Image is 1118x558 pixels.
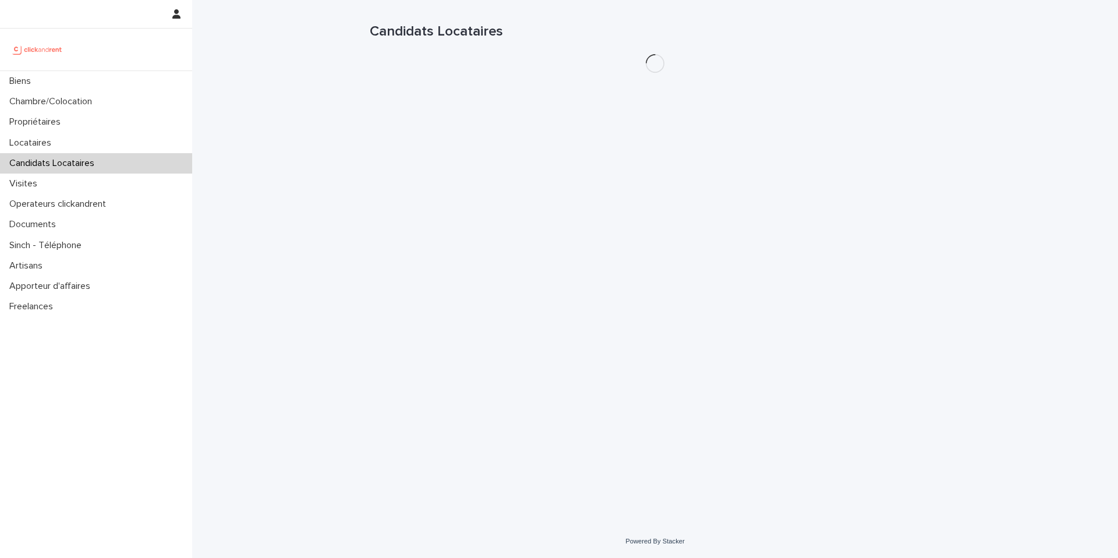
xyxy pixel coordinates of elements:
p: Biens [5,76,40,87]
p: Operateurs clickandrent [5,199,115,210]
p: Freelances [5,301,62,312]
p: Documents [5,219,65,230]
img: UCB0brd3T0yccxBKYDjQ [9,38,66,61]
p: Candidats Locataires [5,158,104,169]
h1: Candidats Locataires [370,23,940,40]
p: Chambre/Colocation [5,96,101,107]
p: Sinch - Téléphone [5,240,91,251]
p: Artisans [5,260,52,271]
p: Propriétaires [5,116,70,128]
a: Powered By Stacker [625,538,684,545]
p: Visites [5,178,47,189]
p: Apporteur d'affaires [5,281,100,292]
p: Locataires [5,137,61,149]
